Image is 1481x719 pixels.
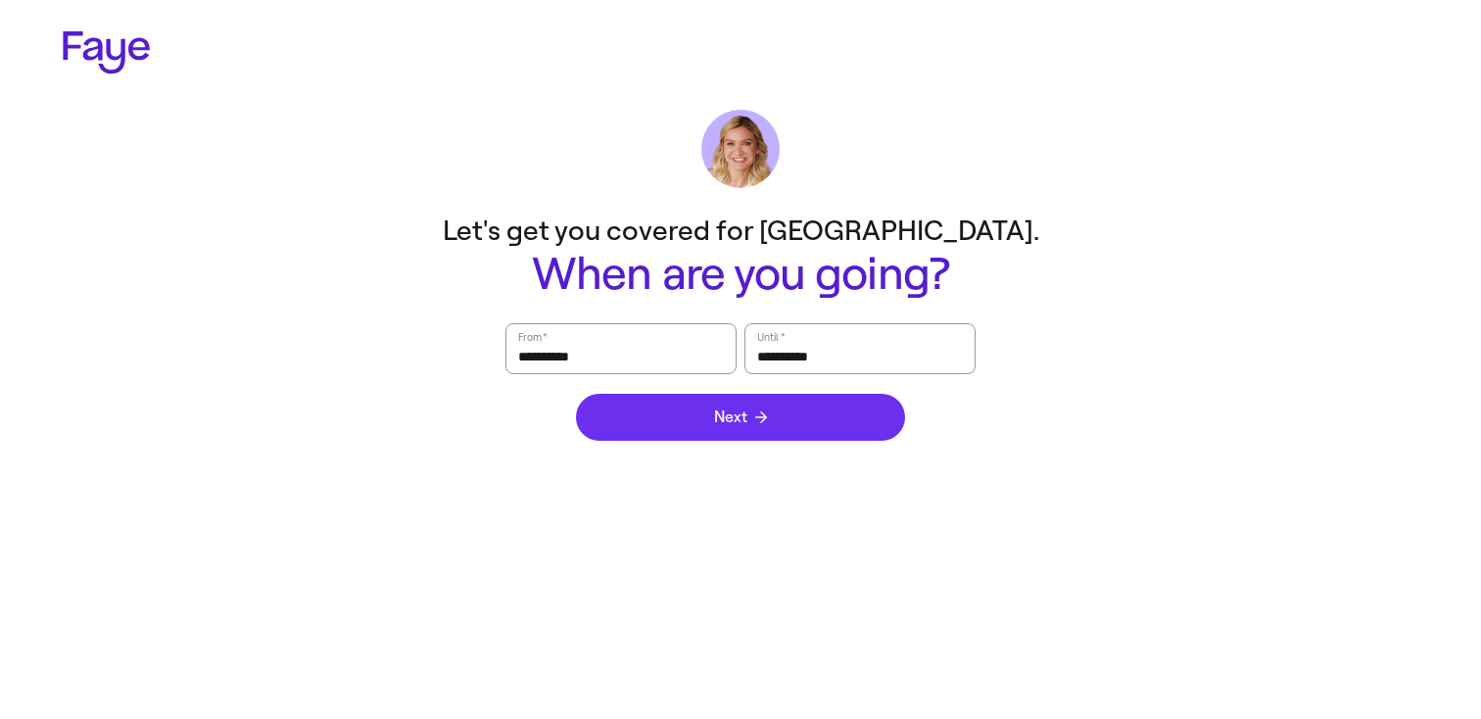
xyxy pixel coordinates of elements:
h1: When are you going? [349,250,1132,300]
p: Let's get you covered for [GEOGRAPHIC_DATA]. [349,212,1132,250]
label: Until [755,327,787,347]
label: From [516,327,549,347]
button: Next [576,394,905,441]
span: Next [714,409,767,425]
